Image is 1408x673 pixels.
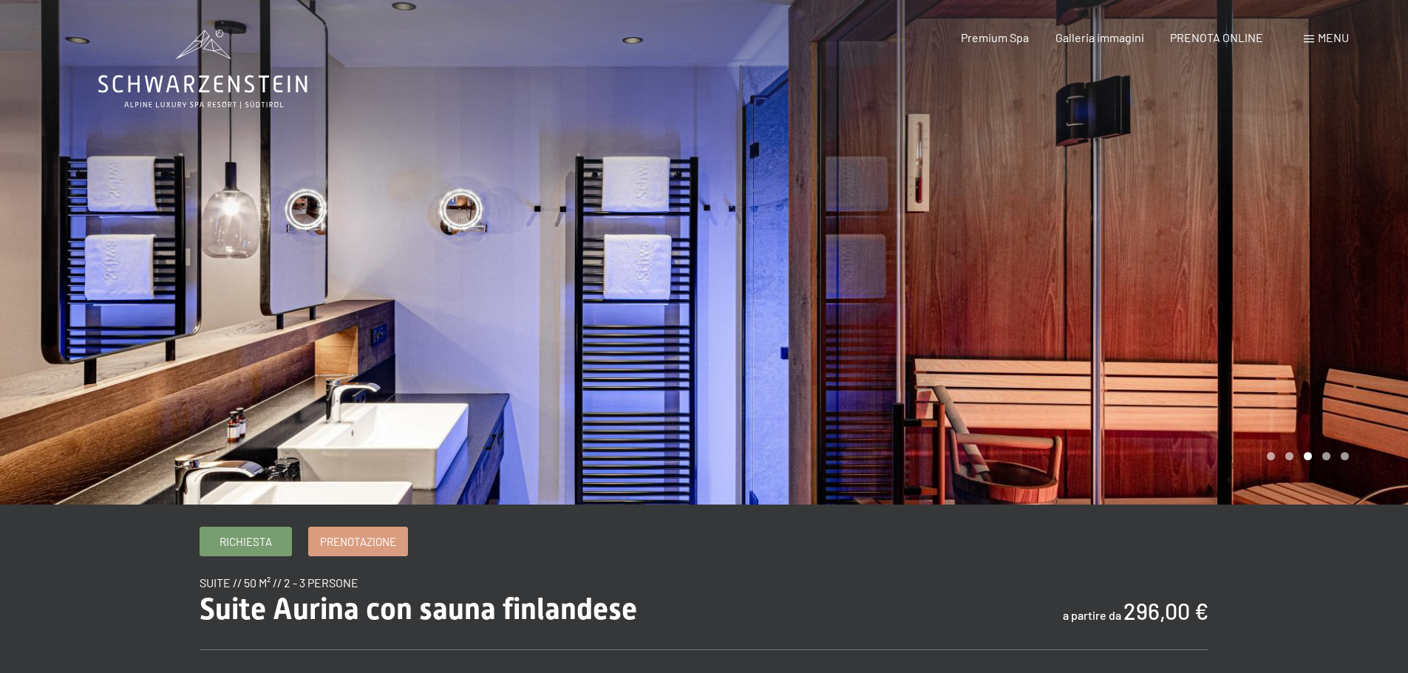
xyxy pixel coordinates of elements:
span: Prenotazione [320,534,396,550]
span: suite // 50 m² // 2 - 3 persone [200,575,358,590]
b: 296,00 € [1123,598,1208,624]
a: Galleria immagini [1055,30,1144,44]
span: Richiesta [220,534,272,550]
a: Richiesta [200,527,291,556]
span: Suite Aurina con sauna finlandese [200,592,637,626]
a: PRENOTA ONLINE [1170,30,1263,44]
span: a partire da [1063,608,1121,622]
a: Prenotazione [309,527,407,556]
a: Premium Spa [961,30,1029,44]
span: Menu [1318,30,1349,44]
